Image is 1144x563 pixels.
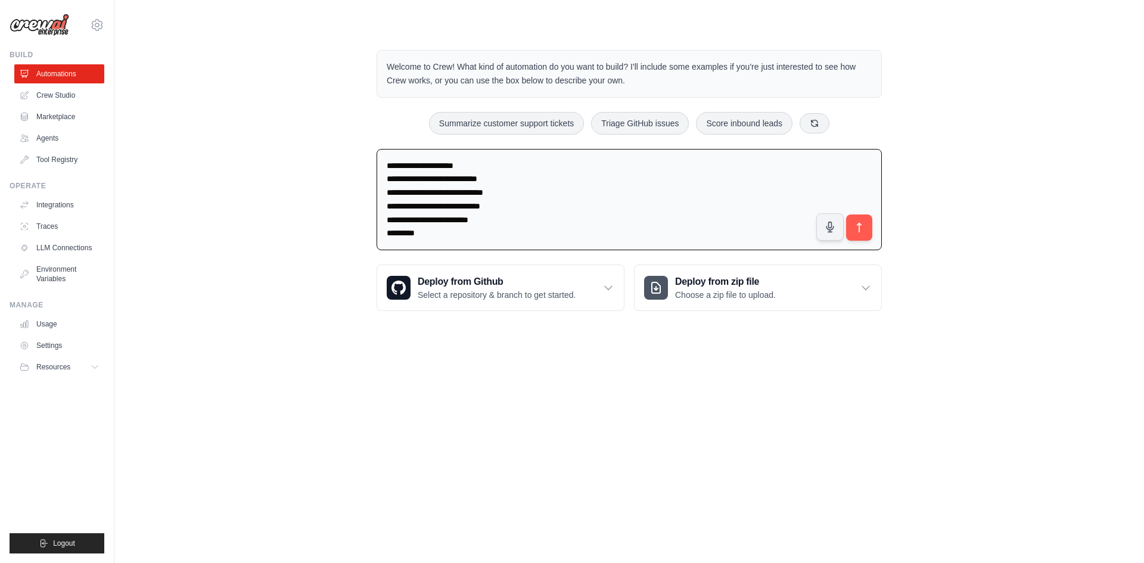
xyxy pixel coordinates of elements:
button: Triage GitHub issues [591,112,689,135]
a: Usage [14,315,104,334]
a: LLM Connections [14,238,104,257]
button: Resources [14,357,104,377]
h3: Deploy from Github [418,275,576,289]
p: Welcome to Crew! What kind of automation do you want to build? I'll include some examples if you'... [387,60,872,88]
button: Score inbound leads [696,112,792,135]
h3: Deploy from zip file [675,275,776,289]
div: Build [10,50,104,60]
p: Choose a zip file to upload. [675,289,776,301]
img: Logo [10,14,69,36]
a: Settings [14,336,104,355]
a: Marketplace [14,107,104,126]
span: Resources [36,362,70,372]
a: Crew Studio [14,86,104,105]
span: Logout [53,539,75,548]
a: Agents [14,129,104,148]
div: Manage [10,300,104,310]
p: Select a repository & branch to get started. [418,289,576,301]
a: Tool Registry [14,150,104,169]
iframe: Chat Widget [1084,506,1144,563]
a: Environment Variables [14,260,104,288]
a: Integrations [14,195,104,214]
button: Summarize customer support tickets [429,112,584,135]
a: Automations [14,64,104,83]
button: Logout [10,533,104,553]
div: Operate [10,181,104,191]
a: Traces [14,217,104,236]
